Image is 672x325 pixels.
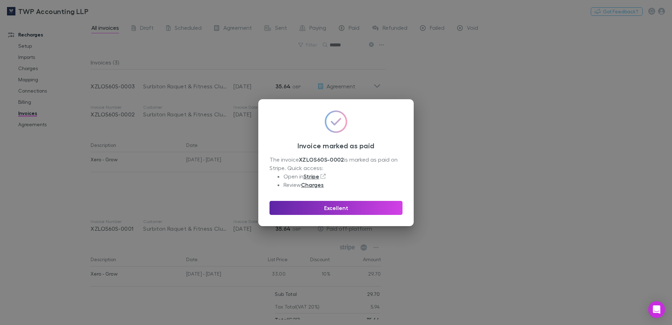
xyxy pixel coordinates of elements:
[269,155,402,189] div: The invoice is marked as paid on Stripe. Quick access:
[303,173,319,180] a: Stripe
[283,181,402,189] li: Review
[269,141,402,150] h3: Invoice marked as paid
[283,172,402,181] li: Open in
[299,156,344,163] strong: XZLOS60S-0002
[325,110,347,133] img: GradientCheckmarkIcon.svg
[269,201,402,215] button: Excellent
[301,181,324,188] a: Charges
[648,301,665,318] div: Open Intercom Messenger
